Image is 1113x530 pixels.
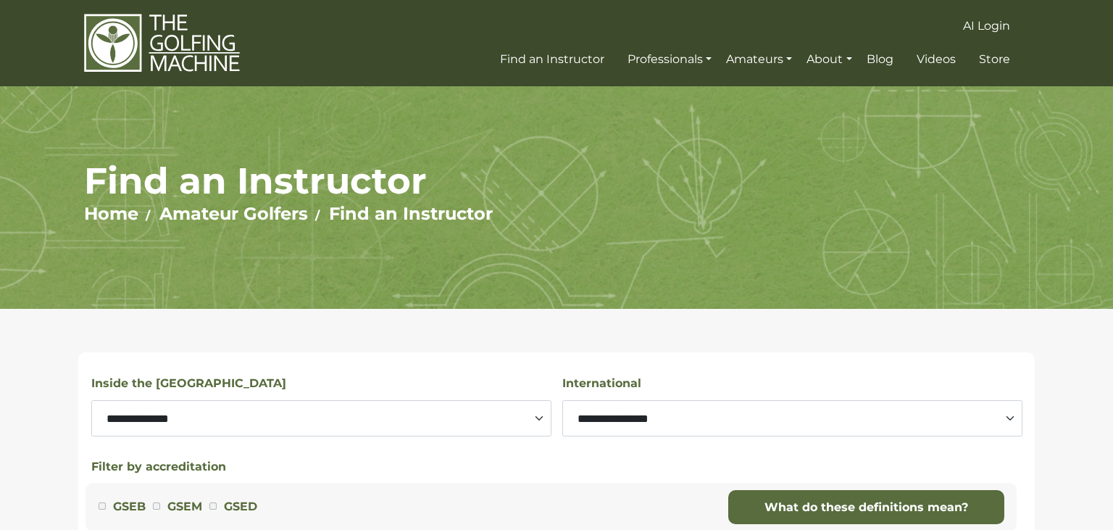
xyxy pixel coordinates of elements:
span: Find an Instructor [500,52,604,66]
a: Home [84,203,138,224]
label: Inside the [GEOGRAPHIC_DATA] [91,374,286,393]
button: Filter by accreditation [91,458,226,476]
span: AI Login [963,19,1010,33]
select: Select a country [562,400,1022,436]
span: Videos [917,52,956,66]
a: Amateurs [722,46,796,73]
a: Blog [863,46,897,73]
a: AI Login [959,13,1014,39]
a: Find an Instructor [496,46,608,73]
a: Professionals [624,46,715,73]
a: Videos [913,46,959,73]
a: Find an Instructor [329,203,493,224]
a: Amateur Golfers [159,203,308,224]
label: GSEM [167,497,202,516]
a: Store [975,46,1014,73]
span: Store [979,52,1010,66]
label: GSED [224,497,257,516]
img: The Golfing Machine [84,13,240,73]
a: What do these definitions mean? [728,490,1004,525]
span: Blog [867,52,893,66]
label: GSEB [113,497,146,516]
label: International [562,374,641,393]
h1: Find an Instructor [84,159,1030,203]
select: Select a state [91,400,551,436]
a: About [803,46,855,73]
